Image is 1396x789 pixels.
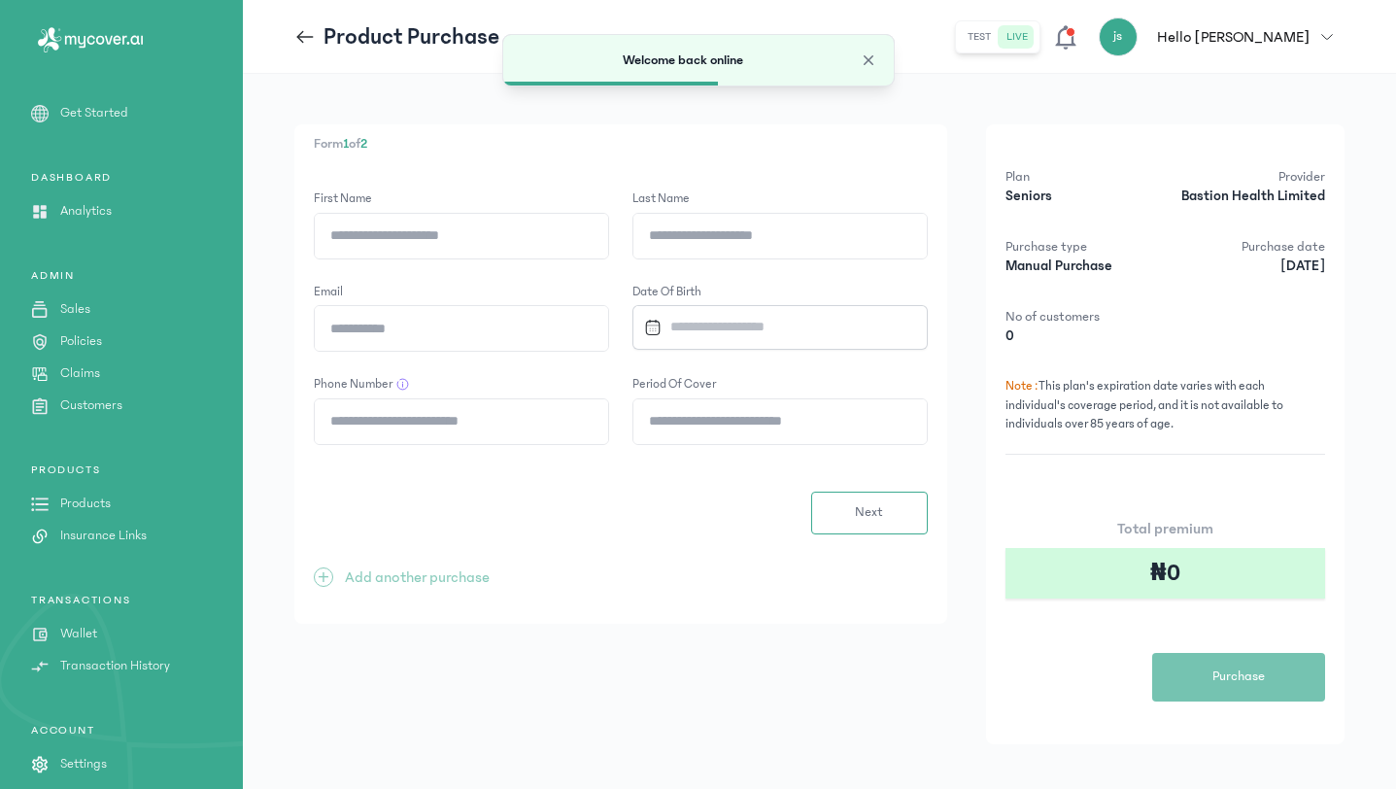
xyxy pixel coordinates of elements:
[811,492,928,534] button: Next
[1212,667,1265,687] span: Purchase
[60,754,107,774] p: Settings
[1171,167,1325,187] p: Provider
[343,136,349,152] span: 1
[314,283,343,302] label: Email
[999,25,1036,49] button: live
[636,306,908,348] input: Datepicker input
[1099,17,1345,56] button: jsHello [PERSON_NAME]
[323,21,499,52] p: Product Purchase
[632,283,928,302] label: Date of Birth
[859,51,878,70] button: Close
[345,566,490,589] p: Add another purchase
[60,395,122,416] p: Customers
[1005,377,1325,455] p: This plan's expiration date varies with each individual's coverage period, and it is not availabl...
[60,201,112,222] p: Analytics
[60,526,147,546] p: Insurance Links
[1171,237,1325,257] p: Purchase date
[60,299,90,320] p: Sales
[960,25,999,49] button: test
[314,566,490,589] button: +Add another purchase
[1005,379,1038,393] span: Note :
[1005,257,1160,276] p: Manual Purchase
[1005,307,1160,326] p: No of customers
[1005,237,1160,257] p: Purchase type
[632,375,716,394] label: Period of cover
[1005,187,1160,206] p: Seniors
[60,624,97,644] p: Wallet
[1152,653,1325,702] button: Purchase
[60,494,111,514] p: Products
[855,502,883,523] span: Next
[60,331,102,352] p: Policies
[60,363,100,384] p: Claims
[1157,25,1310,49] p: Hello [PERSON_NAME]
[1005,167,1160,187] p: Plan
[623,52,743,68] span: Welcome back online
[314,567,333,587] span: +
[314,375,392,394] label: Phone Number
[1005,517,1325,540] p: Total premium
[314,134,928,154] p: Form of
[1099,17,1138,56] div: js
[360,136,367,152] span: 2
[1171,187,1325,206] p: Bastion Health Limited
[60,656,170,676] p: Transaction History
[632,189,690,209] label: Last Name
[1005,548,1325,599] div: ₦0
[314,189,372,209] label: First Name
[1171,257,1325,276] p: [DATE]
[1005,326,1160,346] p: 0
[60,103,128,123] p: Get Started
